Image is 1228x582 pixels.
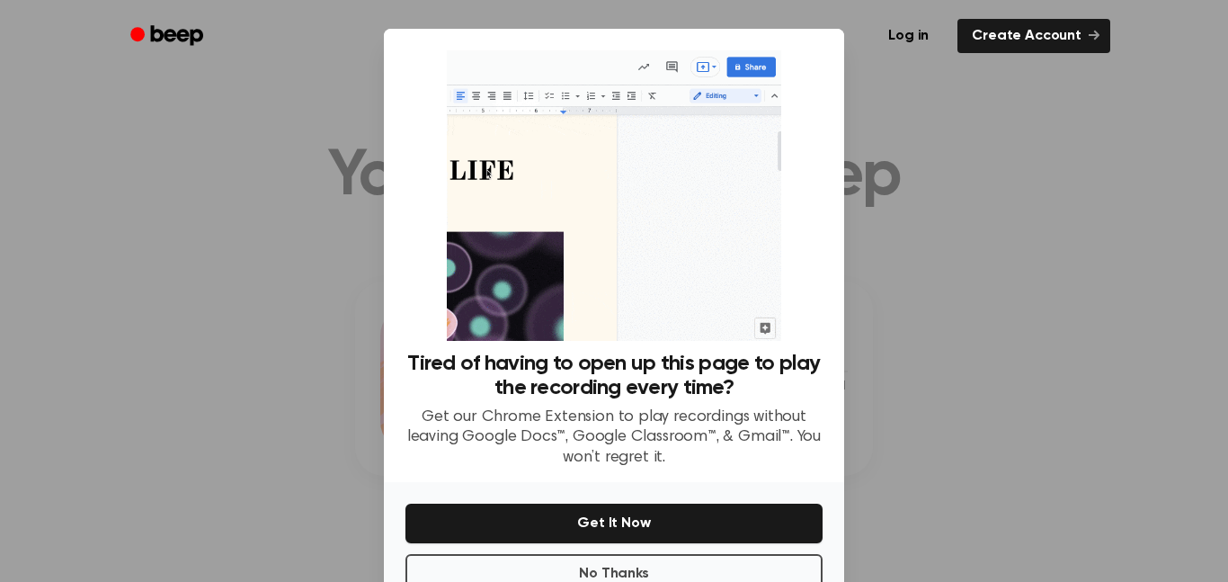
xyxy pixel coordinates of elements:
h3: Tired of having to open up this page to play the recording every time? [405,352,823,400]
p: Get our Chrome Extension to play recordings without leaving Google Docs™, Google Classroom™, & Gm... [405,407,823,469]
a: Create Account [957,19,1110,53]
a: Log in [870,15,947,57]
button: Get It Now [405,504,823,543]
img: Beep extension in action [447,50,780,341]
a: Beep [118,19,219,54]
